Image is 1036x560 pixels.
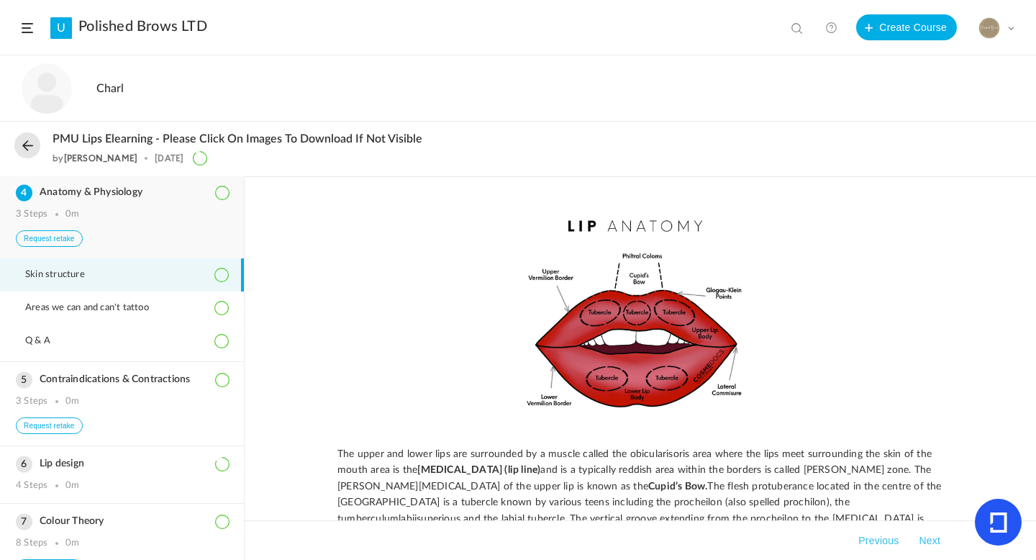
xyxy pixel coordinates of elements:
[337,446,943,543] p: The upper and lower lips are surrounded by a muscle called the obicularisoris area where the lips...
[16,480,47,492] div: 4 Steps
[16,396,47,407] div: 3 Steps
[50,17,72,39] a: U
[16,230,83,247] button: Request retake
[78,18,207,35] a: Polished Brows LTD
[16,209,47,220] div: 3 Steps
[16,186,228,199] h3: Anatomy & Physiology
[16,374,228,386] h3: Contraindications & Contractions
[417,465,540,475] strong: [MEDICAL_DATA] (lip line)
[155,153,183,163] div: [DATE]
[25,269,103,281] span: Skin structure
[22,63,72,114] img: user-image.png
[53,132,422,146] span: PMU Lips Elearning - please click on images to download if not visible
[25,335,68,347] span: Q & A
[65,538,79,549] div: 0m
[25,302,167,314] span: Areas we can and can't tattoo
[16,515,228,528] h3: Colour Theory
[337,209,943,425] img: img-c23a2bba5314-1.jpeg
[65,396,79,407] div: 0m
[916,532,943,549] button: Next
[53,153,137,163] div: by
[855,532,901,549] button: Previous
[856,14,957,40] button: Create Course
[16,458,228,470] h3: Lip design
[16,538,47,549] div: 8 Steps
[648,482,707,492] strong: Cupid’s Bow.
[65,209,79,220] div: 0m
[64,153,138,163] a: [PERSON_NAME]
[96,82,787,96] h2: Charl
[979,18,999,38] img: 617fe505-c459-451e-be24-f11bddb9b696.PNG
[65,480,79,492] div: 0m
[16,417,83,434] button: Request retake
